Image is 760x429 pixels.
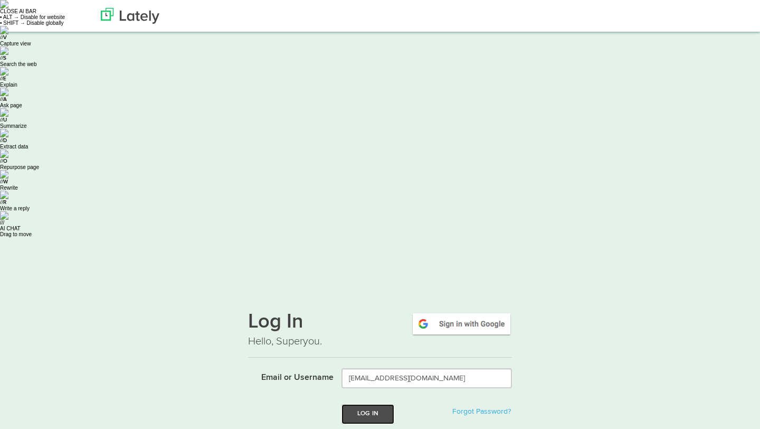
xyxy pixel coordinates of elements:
h1: Log In [248,312,512,334]
a: Forgot Password? [452,408,511,415]
input: Email or Username [341,368,512,388]
label: Email or Username [240,368,334,384]
img: google-signin.png [411,312,512,336]
p: Hello, Superyou. [248,334,512,349]
button: Log In [341,404,394,424]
